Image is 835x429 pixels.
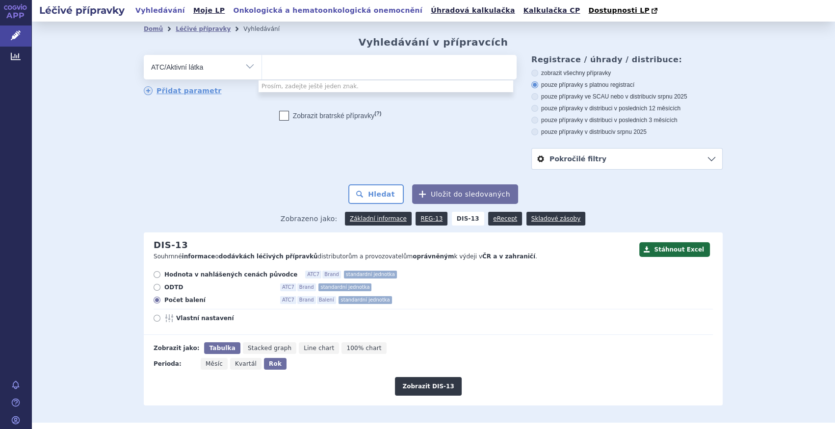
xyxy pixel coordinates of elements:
label: pouze přípravky v distribuci v posledních 3 měsících [531,116,723,124]
h2: Léčivé přípravky [31,3,132,17]
a: Přidat parametr [144,86,222,95]
span: Brand [297,283,316,291]
span: Stacked graph [248,345,291,352]
span: standardní jednotka [318,283,371,291]
span: Tabulka [209,345,235,352]
p: Souhrnné o distributorům a provozovatelům k výdeji v . [154,252,634,261]
label: pouze přípravky v distribuci v posledních 12 měsících [531,104,723,112]
a: Skladové zásoby [526,212,585,226]
a: Kalkulačka CP [521,4,583,17]
a: Dostupnosti LP [585,4,662,18]
span: ATC7 [280,283,296,291]
span: standardní jednotka [344,271,397,278]
button: Uložit do sledovaných [412,184,518,204]
strong: oprávněným [413,253,454,260]
span: ATC7 [280,296,296,304]
span: Hodnota v nahlášených cenách původce [164,271,297,278]
span: Zobrazeno jako: [281,212,338,226]
span: Brand [297,296,316,304]
h2: DIS-13 [154,240,188,251]
a: Pokročilé filtry [532,149,722,169]
span: v srpnu 2025 [612,128,646,135]
a: Základní informace [345,212,412,226]
a: Úhradová kalkulačka [428,4,518,17]
span: Měsíc [206,360,223,367]
a: Onkologická a hematoonkologická onemocnění [230,4,425,17]
label: zobrazit všechny přípravky [531,69,723,77]
strong: ČR a v zahraničí [482,253,535,260]
div: Perioda: [154,358,196,370]
strong: DIS-13 [452,212,484,226]
span: Kvartál [235,360,257,367]
a: Moje LP [190,4,228,17]
a: Vyhledávání [132,4,188,17]
span: v srpnu 2025 [653,93,687,100]
span: Brand [322,271,341,278]
label: pouze přípravky v distribuci [531,128,723,136]
button: Hledat [348,184,404,204]
a: Domů [144,25,163,32]
strong: informace [182,253,215,260]
strong: dodávkách léčivých přípravků [219,253,318,260]
abbr: (?) [374,110,381,117]
a: REG-13 [416,212,447,226]
span: Line chart [304,345,334,352]
span: Dostupnosti LP [588,6,650,14]
span: Rok [269,360,282,367]
span: 100% chart [346,345,381,352]
h2: Vyhledávání v přípravcích [359,36,508,48]
span: Balení [317,296,336,304]
label: pouze přípravky s platnou registrací [531,81,723,89]
label: pouze přípravky ve SCAU nebo v distribuci [531,93,723,101]
span: ATC7 [305,271,321,278]
h3: Registrace / úhrady / distribuce: [531,55,723,64]
button: Zobrazit DIS-13 [395,377,461,396]
span: Vlastní nastavení [176,314,284,322]
button: Stáhnout Excel [639,242,710,257]
a: eRecept [488,212,522,226]
span: standardní jednotka [339,296,391,304]
div: Zobrazit jako: [154,342,199,354]
span: Počet balení [164,296,272,304]
span: ODTD [164,283,272,291]
a: Léčivé přípravky [176,25,231,32]
label: Zobrazit bratrské přípravky [279,111,382,121]
li: Vyhledávání [243,22,292,36]
li: Prosím, zadejte ještě jeden znak. [259,80,513,92]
